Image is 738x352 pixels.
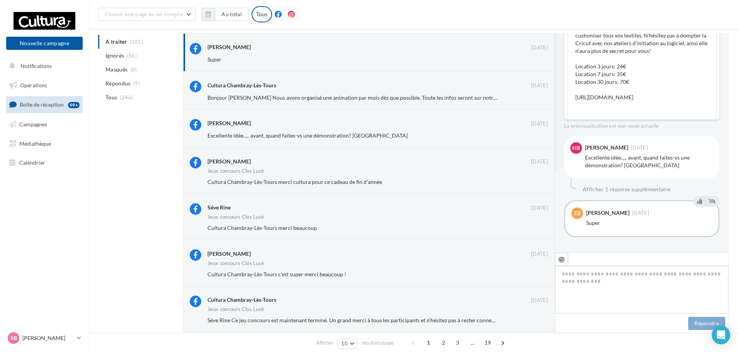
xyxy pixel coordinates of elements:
span: Campagnes [19,121,47,128]
span: Cultura Chambray-Lès-Tours merci cultura pour ce cadeau de fin d'année [207,179,382,185]
div: Séve Rine [207,204,231,211]
span: [DATE] [531,251,548,258]
span: 2 [437,337,450,349]
span: [DATE] [531,205,548,212]
span: [DATE] [531,297,548,304]
div: [PERSON_NAME] [207,250,251,258]
span: 3 [451,337,464,349]
button: Au total [215,8,248,21]
span: Afficher [316,339,333,347]
span: Médiathèque [19,140,51,146]
span: 10 [341,340,348,347]
div: 99+ [68,102,80,108]
span: (0) [131,66,137,73]
span: résultats/page [362,339,394,347]
span: Excellente idée..... avant, quand faites-vs une démonstration? [GEOGRAPHIC_DATA] [207,132,408,139]
span: HB [572,144,580,152]
span: 19 [481,337,494,349]
span: SB [10,334,17,342]
div: La prévisualisation est non-contractuelle [564,120,719,130]
button: Nouvelle campagne [6,37,83,50]
span: (9) [133,80,140,87]
span: Super [207,56,221,63]
span: (56) [127,53,137,59]
span: [DATE] [531,158,548,165]
div: Cultura Chambray-Lès-Tours [207,296,276,304]
span: Répondus [105,80,131,87]
span: Cultura Chambray-Lès-Tours merci beaucoup [207,224,317,231]
span: [DATE] [531,44,548,51]
p: [PERSON_NAME] [22,334,74,342]
div: Super [586,219,712,227]
span: [DATE] [632,211,649,216]
button: Au total [202,8,248,21]
div: Jeux concours Clos Lucé [207,214,264,219]
span: ... [466,337,479,349]
span: Boîte de réception [20,101,64,108]
span: Masqués [105,66,128,73]
button: 10 [338,338,357,349]
div: Jeux concours Clos Lucé [207,261,264,266]
button: Afficher 1 réponse supplémentaire [580,185,674,194]
span: Cultura Chambray-Lès-Tours c'est super merci beaucoup ! [207,271,346,277]
a: Boîte de réception99+ [5,96,84,113]
div: Cultura Chambray-Lès-Tours [207,82,276,89]
div: [PERSON_NAME] [207,158,251,165]
span: [DATE] [531,82,548,89]
button: Choisir une page ou un compte [98,8,196,21]
i: @ [558,255,565,262]
span: [DATE] [631,145,648,150]
span: Choisir une page ou un compte [105,11,183,17]
span: EB [574,209,581,217]
div: Jeux concours Clos Lucé [207,307,264,312]
button: Répondre [688,317,725,330]
div: [PERSON_NAME] [586,210,629,216]
div: Open Intercom Messenger [712,326,730,344]
button: Notifications [5,58,81,74]
a: SB [PERSON_NAME] [6,331,83,345]
a: Calendrier [5,155,84,171]
div: [PERSON_NAME] [207,43,251,51]
span: Opérations [20,82,47,88]
a: Opérations [5,77,84,94]
button: @ [555,253,568,266]
span: Calendrier [19,159,45,166]
div: Jeux concours Clos Lucé [207,168,264,173]
div: [PERSON_NAME] [207,119,251,127]
span: Notifications [20,63,52,69]
div: Tous [252,6,272,22]
div: [PERSON_NAME] [585,145,628,150]
div: Excellente idée..... avant, quand faites-vs une démonstration? [GEOGRAPHIC_DATA] [585,154,713,169]
span: (246) [120,94,133,100]
span: Ignorés [105,52,124,60]
a: Campagnes [5,116,84,133]
span: Bonjour [PERSON_NAME] Nous avons organisé une animation par mois dès que possible. Toute les info... [207,94,559,101]
span: 1 [422,337,435,349]
a: Médiathèque [5,136,84,152]
span: Tous [105,94,117,101]
span: [DATE] [531,121,548,128]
